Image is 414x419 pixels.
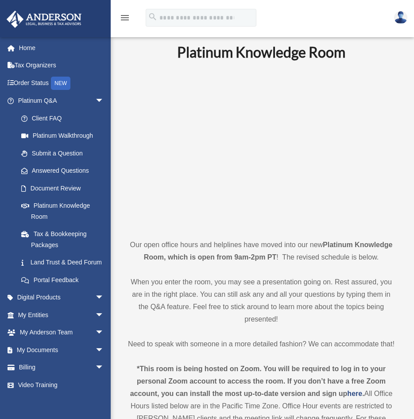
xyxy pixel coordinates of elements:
[95,306,113,324] span: arrow_drop_down
[126,338,396,350] p: Need to speak with someone in a more detailed fashion? We can accommodate that!
[6,57,117,74] a: Tax Organizers
[12,162,117,180] a: Answered Questions
[12,197,113,225] a: Platinum Knowledge Room
[4,11,84,28] img: Anderson Advisors Platinum Portal
[12,127,117,145] a: Platinum Walkthrough
[6,324,117,341] a: My Anderson Teamarrow_drop_down
[12,271,117,289] a: Portal Feedback
[126,276,396,326] p: When you enter the room, you may see a presentation going on. Rest assured, you are in the right ...
[347,390,362,397] a: here
[51,77,70,90] div: NEW
[148,12,158,22] i: search
[362,390,364,397] strong: .
[12,179,117,197] a: Document Review
[6,359,117,376] a: Billingarrow_drop_down
[6,376,117,394] a: Video Training
[6,39,117,57] a: Home
[12,254,117,272] a: Land Trust & Deed Forum
[95,341,113,359] span: arrow_drop_down
[95,324,113,342] span: arrow_drop_down
[12,225,117,254] a: Tax & Bookkeeping Packages
[177,43,345,61] b: Platinum Knowledge Room
[6,289,117,306] a: Digital Productsarrow_drop_down
[12,109,117,127] a: Client FAQ
[6,341,117,359] a: My Documentsarrow_drop_down
[6,74,117,92] a: Order StatusNEW
[126,239,396,264] p: Our open office hours and helplines have moved into our new ! The revised schedule is below.
[130,365,386,397] strong: *This room is being hosted on Zoom. You will be required to log in to your personal Zoom account ...
[6,306,117,324] a: My Entitiesarrow_drop_down
[120,16,130,23] a: menu
[128,73,394,222] iframe: 231110_Toby_KnowledgeRoom
[120,12,130,23] i: menu
[95,359,113,377] span: arrow_drop_down
[6,92,117,110] a: Platinum Q&Aarrow_drop_down
[12,144,117,162] a: Submit a Question
[95,289,113,307] span: arrow_drop_down
[394,11,407,24] img: User Pic
[95,92,113,110] span: arrow_drop_down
